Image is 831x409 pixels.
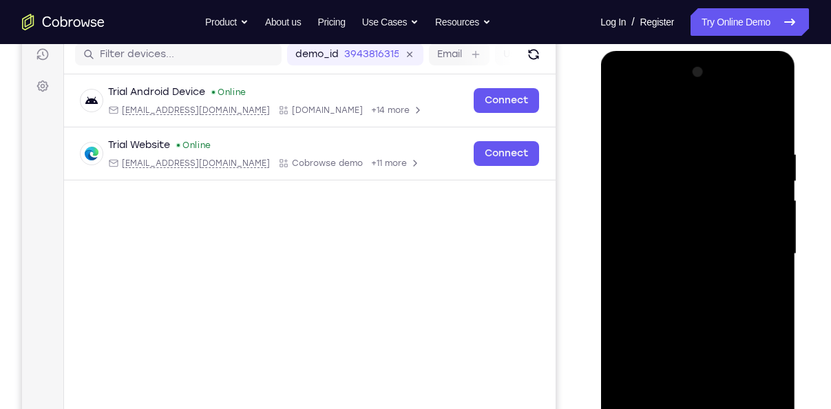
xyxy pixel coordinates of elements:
button: Resources [435,8,491,36]
span: +11 more [349,156,385,167]
span: +14 more [349,103,388,114]
button: Refresh [501,41,523,63]
a: About us [265,8,301,36]
span: Cobrowse demo [270,156,341,167]
div: App [256,103,341,114]
div: New devices found. [190,89,193,92]
span: / [631,14,634,30]
label: User ID [481,45,516,59]
div: Open device details [42,72,534,125]
div: Trial Website [86,136,148,150]
button: Product [205,8,249,36]
a: Connect [452,86,517,111]
label: demo_id [273,45,317,59]
div: Email [86,103,248,114]
button: Use Cases [362,8,419,36]
a: Register [640,8,674,36]
a: Pricing [317,8,345,36]
span: Cobrowse.io [270,103,341,114]
h1: Connect [53,8,128,30]
div: Email [86,156,248,167]
a: Log In [600,8,626,36]
a: Go to the home page [22,14,105,30]
div: Online [154,138,189,149]
label: Email [415,45,440,59]
div: Trial Android Device [86,83,183,97]
span: android@example.com [100,103,248,114]
div: Online [189,85,224,96]
input: Filter devices... [78,45,251,59]
div: New devices found. [155,142,158,145]
div: Open device details [42,125,534,178]
span: web@example.com [100,156,248,167]
div: App [256,156,341,167]
a: Try Online Demo [691,8,809,36]
a: Connect [452,139,517,164]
